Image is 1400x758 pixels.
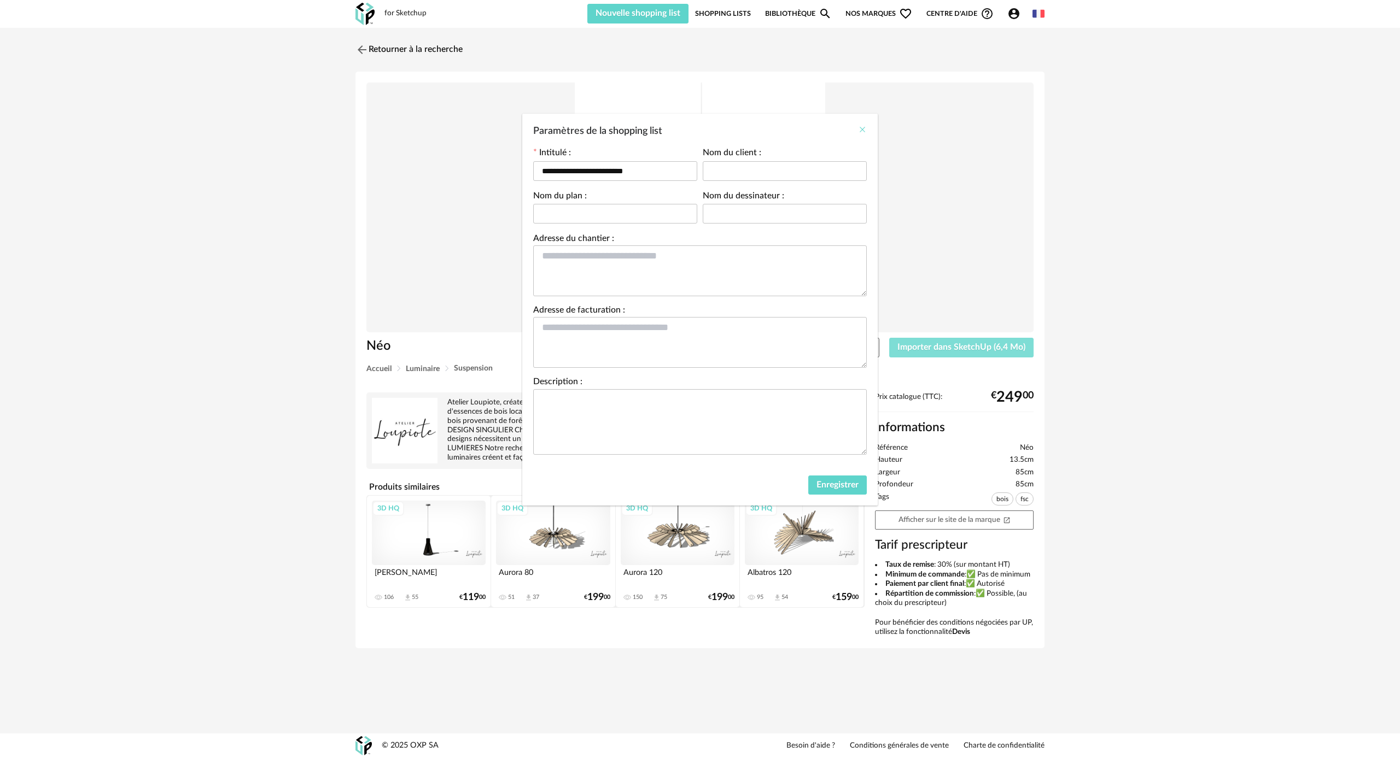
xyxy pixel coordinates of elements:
label: Description : [533,378,582,389]
button: Close [858,125,867,136]
span: Paramètres de la shopping list [533,126,662,136]
label: Adresse de facturation : [533,306,625,317]
button: Enregistrer [808,475,867,495]
div: Paramètres de la shopping list [522,114,878,506]
label: Nom du dessinateur : [703,192,784,203]
label: Intitulé : [533,149,571,160]
span: Enregistrer [816,480,859,489]
label: Nom du client : [703,149,761,160]
label: Adresse du chantier : [533,234,614,245]
label: Nom du plan : [533,192,587,203]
